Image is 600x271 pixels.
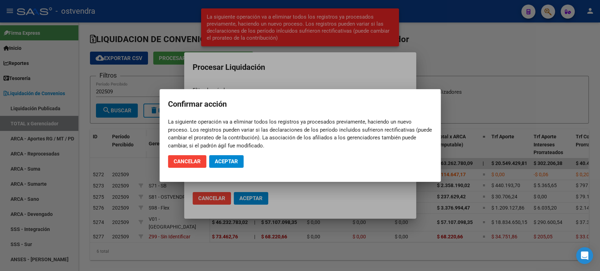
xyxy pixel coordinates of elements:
[209,155,244,168] button: Aceptar
[215,158,238,165] span: Aceptar
[168,155,206,168] button: Cancelar
[160,118,441,150] mat-dialog-content: La siguiente operación va a eliminar todos los registros ya procesados previamente, haciendo un n...
[576,247,593,264] div: Open Intercom Messenger
[168,98,432,111] h2: Confirmar acción
[174,158,201,165] span: Cancelar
